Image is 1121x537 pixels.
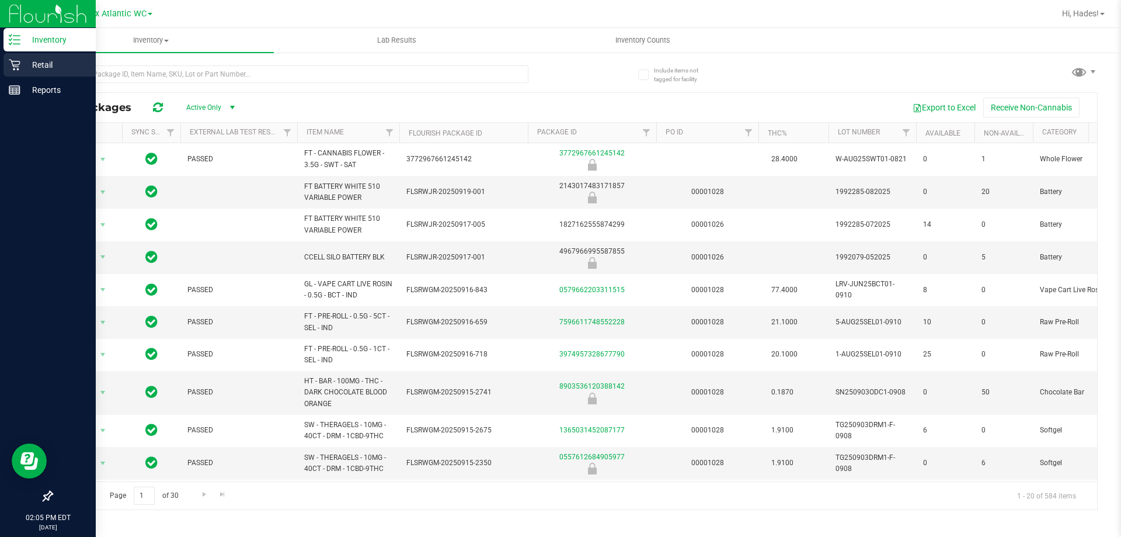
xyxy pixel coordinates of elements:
span: 0 [923,186,967,198]
a: 00001026 [691,220,724,228]
input: 1 [134,487,155,505]
span: 0 [923,387,967,398]
span: select [96,455,110,472]
span: In Sync [145,249,158,265]
span: Lab Results [361,35,432,46]
span: 0 [923,458,967,469]
a: 3772967661245142 [559,149,625,157]
a: 00001026 [691,253,724,261]
span: TG250903DRM1-F-0908 [835,452,909,474]
span: 10 [923,317,967,328]
span: 50 [981,387,1026,398]
div: Launch Hold [526,393,658,404]
span: TG250903DRM1-F-0908 [835,420,909,442]
a: Package ID [537,128,577,136]
div: Newly Received [526,463,658,474]
span: PASSED [187,387,290,398]
span: In Sync [145,422,158,438]
a: Inventory Counts [520,28,765,53]
span: FT - PRE-ROLL - 0.5G - 1CT - SEL - IND [304,344,392,366]
span: select [96,422,110,439]
span: FLSRWJR-20250917-001 [406,252,521,263]
a: Lot Number [838,128,880,136]
span: Inventory [28,35,274,46]
span: select [96,184,110,200]
span: PASSED [187,154,290,165]
span: 8 [923,285,967,296]
span: 20 [981,186,1026,198]
span: 1992285-082025 [835,186,909,198]
span: 6 [981,458,1026,469]
a: Inventory [28,28,274,53]
a: Go to the next page [196,487,213,503]
span: FLSRWGM-20250916-659 [406,317,521,328]
span: 3772967661245142 [406,154,521,165]
span: In Sync [145,384,158,400]
a: Category [1042,128,1077,136]
span: 1992079-052025 [835,252,909,263]
p: Retail [20,58,90,72]
span: FLSRWGM-20250916-718 [406,349,521,360]
span: 0.1870 [765,384,799,401]
span: Inventory Counts [600,35,686,46]
a: Filter [278,123,297,143]
div: 1827162555874299 [526,219,658,230]
span: 0 [981,285,1026,296]
p: 02:05 PM EDT [5,512,90,523]
span: SW - THERAGELS - 10MG - 40CT - DRM - 1CBD-9THC [304,452,392,474]
a: 00001028 [691,459,724,467]
a: Filter [739,123,758,143]
a: Item Name [307,128,344,136]
p: Inventory [20,33,90,47]
span: HT - BAR - 100MG - THC - DARK CHOCOLATE BLOOD ORANGE [304,376,392,410]
span: 0 [923,154,967,165]
span: In Sync [145,282,158,298]
span: 5-AUG25SEL01-0910 [835,317,909,328]
span: 1-AUG25SEL01-0910 [835,349,909,360]
button: Receive Non-Cannabis [983,98,1080,117]
span: 0 [923,252,967,263]
span: FT - CANNABIS FLOWER - 3.5G - SWT - SAT [304,148,392,170]
span: In Sync [145,183,158,200]
span: GL - VAPE CART LIVE ROSIN - 0.5G - BCT - IND [304,279,392,301]
span: FT - PRE-ROLL - 0.5G - 5CT - SEL - IND [304,311,392,333]
a: 0557612684905977 [559,453,625,461]
span: 21.1000 [765,314,803,331]
span: select [96,384,110,401]
span: 25 [923,349,967,360]
inline-svg: Reports [9,84,20,96]
a: Filter [897,123,916,143]
a: 00001028 [691,188,724,196]
div: Quarantine [526,159,658,171]
a: Flourish Package ID [409,129,482,137]
span: CCELL SILO BATTERY BLK [304,252,392,263]
span: Jax Atlantic WC [86,9,147,19]
div: Newly Received [526,257,658,269]
span: FT BATTERY WHITE 510 VARIABLE POWER [304,213,392,235]
a: Lab Results [274,28,520,53]
span: 1 [981,154,1026,165]
span: 28.4000 [765,151,803,168]
span: FLSRWGM-20250915-2350 [406,458,521,469]
span: Page of 30 [100,487,188,505]
span: All Packages [61,101,143,114]
iframe: Resource center [12,444,47,479]
p: [DATE] [5,523,90,532]
a: 3974957328677790 [559,350,625,358]
span: FLSRWGM-20250915-2741 [406,387,521,398]
a: Filter [637,123,656,143]
span: 1.9100 [765,455,799,472]
a: PO ID [666,128,683,136]
span: In Sync [145,314,158,330]
a: Non-Available [984,129,1036,137]
span: 6 [923,425,967,436]
span: Include items not tagged for facility [654,66,712,84]
span: In Sync [145,455,158,471]
span: select [96,282,110,298]
span: PASSED [187,458,290,469]
a: External Lab Test Result [190,128,281,136]
span: FLSRWGM-20250916-843 [406,285,521,296]
a: 00001028 [691,318,724,326]
span: Hi, Hades! [1062,9,1099,18]
a: Filter [161,123,180,143]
